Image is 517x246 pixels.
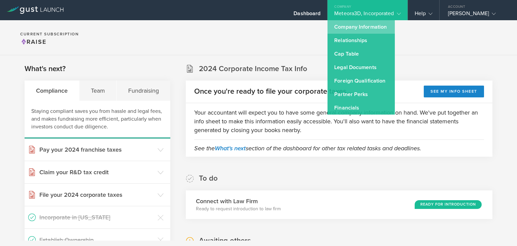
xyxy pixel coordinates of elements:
div: Compliance [25,81,79,101]
div: Fundraising [117,81,170,101]
h3: Establish Ownership [39,236,154,244]
h3: Claim your R&D tax credit [39,168,154,177]
h3: File your 2024 corporate taxes [39,190,154,199]
button: See my info sheet [424,86,484,97]
div: Team [79,81,117,101]
p: Your accountant will expect you to have some general company information on hand. We've put toget... [194,108,484,134]
div: Staying compliant saves you from hassle and legal fees, and makes fundraising more efficient, par... [25,101,170,139]
h2: What's next? [25,64,66,74]
h2: Current Subscription [20,32,79,36]
h2: Once you're ready to file your corporate taxes... [194,87,351,96]
span: Raise [20,38,46,45]
a: What's next [215,145,246,152]
div: Meteora3D, Incorporated [334,10,401,20]
div: [PERSON_NAME] [448,10,505,20]
em: See the section of the dashboard for other tax related tasks and deadlines. [194,145,421,152]
h3: Connect with Law Firm [196,197,281,206]
p: Ready to request introduction to law firm [196,206,281,212]
h2: Awaiting others [199,236,251,246]
h3: Pay your 2024 franchise taxes [39,145,154,154]
div: Dashboard [294,10,320,20]
h3: Incorporate in [US_STATE] [39,213,154,222]
div: Connect with Law FirmReady to request introduction to law firmReady for Introduction [186,190,492,219]
h2: To do [199,174,218,183]
div: Ready for Introduction [415,200,482,209]
div: Help [415,10,433,20]
h2: 2024 Corporate Income Tax Info [199,64,307,74]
